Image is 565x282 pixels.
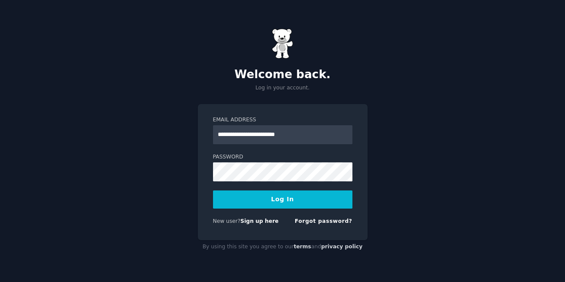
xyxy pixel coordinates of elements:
[294,244,311,250] a: terms
[213,218,241,224] span: New user?
[295,218,352,224] a: Forgot password?
[321,244,363,250] a: privacy policy
[213,116,352,124] label: Email Address
[198,240,368,254] div: By using this site you agree to our and
[213,153,352,161] label: Password
[240,218,278,224] a: Sign up here
[198,84,368,92] p: Log in your account.
[272,29,294,59] img: Gummy Bear
[198,68,368,82] h2: Welcome back.
[213,190,352,209] button: Log In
